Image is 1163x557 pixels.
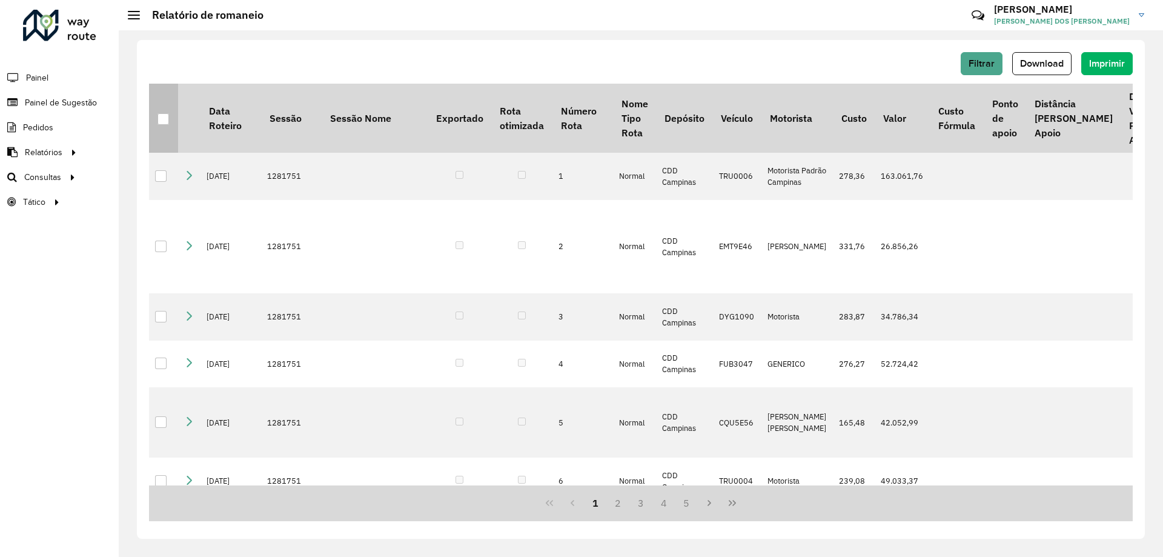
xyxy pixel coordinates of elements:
th: Sessão Nome [322,84,428,153]
td: TRU0006 [713,153,761,200]
button: 4 [652,492,675,515]
span: Filtrar [969,58,995,68]
td: Motorista [761,458,833,505]
span: Painel [26,72,48,84]
td: Normal [613,458,656,505]
td: 278,36 [833,153,875,200]
th: Veículo [713,84,761,153]
td: Normal [613,293,656,341]
td: CDD Campinas [656,458,712,505]
td: TRU0004 [713,458,761,505]
td: 3 [552,293,613,341]
span: [PERSON_NAME] DOS [PERSON_NAME] [994,16,1130,27]
h2: Relatório de romaneio [140,8,263,22]
td: CDD Campinas [656,387,712,458]
button: 2 [606,492,629,515]
th: Exportado [428,84,491,153]
th: Valor [875,84,930,153]
th: Rota otimizada [491,84,552,153]
td: 5 [552,387,613,458]
td: [DATE] [200,387,261,458]
th: Depósito [656,84,712,153]
span: Consultas [24,171,61,184]
td: CDD Campinas [656,200,712,293]
td: 34.786,34 [875,293,930,341]
td: [DATE] [200,341,261,388]
td: 49.033,37 [875,458,930,505]
th: Custo [833,84,875,153]
td: [DATE] [200,200,261,293]
td: CDD Campinas [656,153,712,200]
button: Filtrar [961,52,1002,75]
a: Contato Rápido [965,2,991,28]
td: Normal [613,153,656,200]
td: CQU5E56 [713,387,761,458]
th: Motorista [761,84,833,153]
td: 283,87 [833,293,875,341]
td: 1281751 [261,458,322,505]
button: Download [1012,52,1072,75]
td: Normal [613,387,656,458]
td: Normal [613,200,656,293]
td: DYG1090 [713,293,761,341]
td: GENERICO [761,341,833,388]
button: Imprimir [1081,52,1133,75]
td: [DATE] [200,458,261,505]
span: Painel de Sugestão [25,96,97,109]
td: CDD Campinas [656,341,712,388]
td: 52.724,42 [875,341,930,388]
span: Relatórios [25,146,62,159]
td: EMT9E46 [713,200,761,293]
td: 6 [552,458,613,505]
th: Custo Fórmula [930,84,983,153]
td: 26.856,26 [875,200,930,293]
td: 4 [552,341,613,388]
th: Número Rota [552,84,613,153]
td: 42.052,99 [875,387,930,458]
span: Download [1020,58,1064,68]
td: 1281751 [261,293,322,341]
h3: [PERSON_NAME] [994,4,1130,15]
td: 239,08 [833,458,875,505]
td: 1 [552,153,613,200]
td: 1281751 [261,341,322,388]
td: FUB3047 [713,341,761,388]
th: Data Roteiro [200,84,261,153]
td: 2 [552,200,613,293]
span: Imprimir [1089,58,1125,68]
td: 1281751 [261,153,322,200]
td: [DATE] [200,153,261,200]
button: Last Page [721,492,744,515]
button: 5 [675,492,698,515]
button: 3 [629,492,652,515]
td: 165,48 [833,387,875,458]
th: Nome Tipo Rota [613,84,656,153]
button: 1 [584,492,607,515]
th: Distância [PERSON_NAME] Apoio [1026,84,1121,153]
td: Normal [613,341,656,388]
td: 163.061,76 [875,153,930,200]
th: Ponto de apoio [984,84,1026,153]
td: [PERSON_NAME] [761,200,833,293]
td: [PERSON_NAME] [PERSON_NAME] [761,387,833,458]
td: Motorista Padrão Campinas [761,153,833,200]
td: Motorista [761,293,833,341]
span: Pedidos [23,121,53,134]
td: 1281751 [261,200,322,293]
td: 1281751 [261,387,322,458]
button: Next Page [698,492,721,515]
td: 331,76 [833,200,875,293]
td: [DATE] [200,293,261,341]
th: Sessão [261,84,322,153]
span: Tático [23,196,45,208]
td: CDD Campinas [656,293,712,341]
td: 276,27 [833,341,875,388]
